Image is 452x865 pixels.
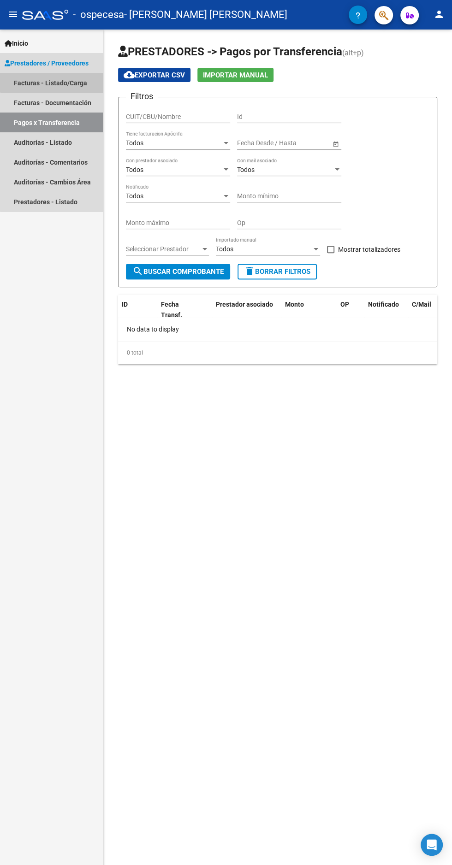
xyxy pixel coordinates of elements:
span: Todos [237,166,255,173]
button: Exportar CSV [118,68,190,82]
datatable-header-cell: C/Mail [408,295,452,325]
span: Todos [126,139,143,147]
span: Mostrar totalizadores [338,244,400,255]
span: Todos [126,192,143,200]
span: C/Mail [412,301,431,308]
span: ID [122,301,128,308]
div: No data to display [118,318,437,341]
input: Fecha inicio [237,139,271,147]
datatable-header-cell: OP [337,295,364,325]
span: OP [340,301,349,308]
h3: Filtros [126,90,158,103]
button: Importar Manual [197,68,274,82]
span: Todos [216,245,233,253]
mat-icon: search [132,266,143,277]
datatable-header-cell: Fecha Transf. [157,295,199,325]
div: 0 total [118,341,437,364]
span: Borrar Filtros [244,267,310,276]
span: Notificado [368,301,399,308]
span: Monto [285,301,304,308]
span: Importar Manual [203,71,268,79]
span: Prestadores / Proveedores [5,58,89,68]
mat-icon: cloud_download [124,69,135,80]
mat-icon: menu [7,9,18,20]
datatable-header-cell: Prestador asociado [212,295,281,325]
span: Todos [126,166,143,173]
span: - [PERSON_NAME] [PERSON_NAME] [124,5,287,25]
span: Buscar Comprobante [132,267,224,276]
span: Seleccionar Prestador [126,245,201,253]
input: Fecha fin [279,139,324,147]
datatable-header-cell: Notificado [364,295,408,325]
span: Fecha Transf. [161,301,182,319]
div: Open Intercom Messenger [421,834,443,856]
span: - ospecesa [73,5,124,25]
button: Open calendar [331,139,340,148]
span: PRESTADORES -> Pagos por Transferencia [118,45,342,58]
button: Borrar Filtros [238,264,317,279]
mat-icon: delete [244,266,255,277]
span: Exportar CSV [124,71,185,79]
datatable-header-cell: ID [118,295,157,325]
mat-icon: person [434,9,445,20]
span: Prestador asociado [216,301,273,308]
datatable-header-cell: Monto [281,295,337,325]
button: Buscar Comprobante [126,264,230,279]
span: (alt+p) [342,48,364,57]
span: Inicio [5,38,28,48]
